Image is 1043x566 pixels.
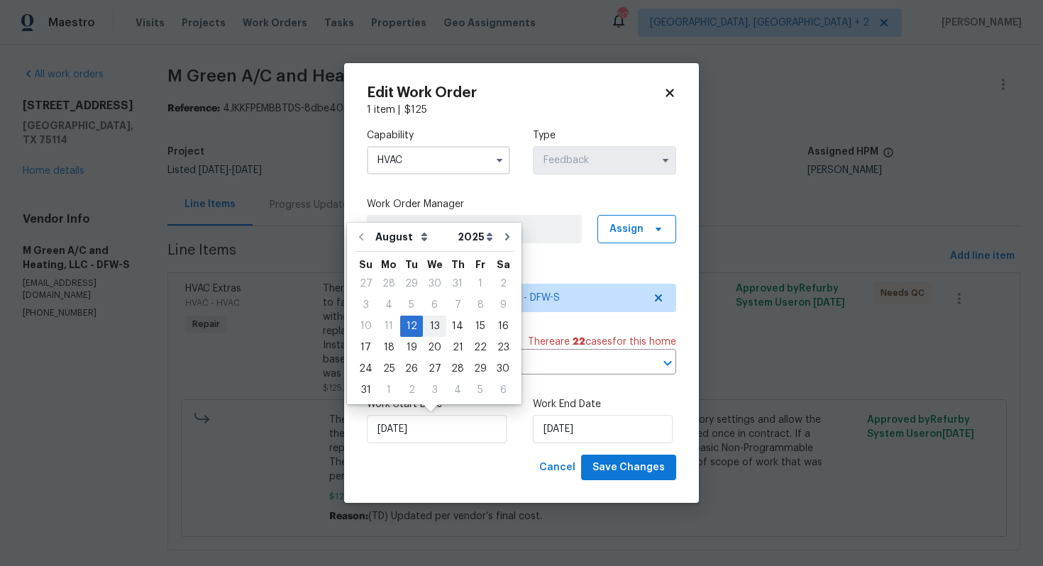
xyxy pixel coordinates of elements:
[377,316,400,337] div: Mon Aug 11 2025
[475,260,485,270] abbr: Friday
[469,338,492,357] div: 22
[367,197,676,211] label: Work Order Manager
[423,274,446,294] div: 30
[497,223,518,251] button: Go to next month
[533,415,673,443] input: M/D/YYYY
[367,415,507,443] input: M/D/YYYY
[400,359,423,379] div: 26
[469,316,492,337] div: Fri Aug 15 2025
[354,316,377,336] div: 10
[469,337,492,358] div: Fri Aug 22 2025
[581,455,676,481] button: Save Changes
[446,294,469,316] div: Thu Aug 07 2025
[354,273,377,294] div: Sun Jul 27 2025
[423,316,446,337] div: Wed Aug 13 2025
[354,316,377,337] div: Sun Aug 10 2025
[451,260,465,270] abbr: Thursday
[497,260,510,270] abbr: Saturday
[492,359,514,379] div: 30
[533,146,676,174] input: Select...
[405,260,418,270] abbr: Tuesday
[446,316,469,337] div: Thu Aug 14 2025
[533,397,676,411] label: Work End Date
[377,274,400,294] div: 28
[533,128,676,143] label: Type
[367,128,510,143] label: Capability
[351,223,372,251] button: Go to previous month
[469,380,492,400] div: 5
[446,295,469,315] div: 7
[377,379,400,401] div: Mon Sep 01 2025
[469,274,492,294] div: 1
[354,379,377,401] div: Sun Aug 31 2025
[423,380,446,400] div: 3
[592,459,665,477] span: Save Changes
[446,358,469,379] div: Thu Aug 28 2025
[354,337,377,358] div: Sun Aug 17 2025
[423,379,446,401] div: Wed Sep 03 2025
[374,222,575,236] span: [PERSON_NAME]
[423,338,446,357] div: 20
[492,295,514,315] div: 9
[377,337,400,358] div: Mon Aug 18 2025
[367,103,676,117] div: 1 item |
[423,337,446,358] div: Wed Aug 20 2025
[354,295,377,315] div: 3
[492,338,514,357] div: 23
[423,295,446,315] div: 6
[423,316,446,336] div: 13
[469,294,492,316] div: Fri Aug 08 2025
[423,359,446,379] div: 27
[491,152,508,169] button: Show options
[423,358,446,379] div: Wed Aug 27 2025
[469,273,492,294] div: Fri Aug 01 2025
[446,274,469,294] div: 31
[446,379,469,401] div: Thu Sep 04 2025
[400,294,423,316] div: Tue Aug 05 2025
[492,274,514,294] div: 2
[354,294,377,316] div: Sun Aug 03 2025
[400,273,423,294] div: Tue Jul 29 2025
[377,358,400,379] div: Mon Aug 25 2025
[446,273,469,294] div: Thu Jul 31 2025
[359,260,372,270] abbr: Sunday
[372,226,454,248] select: Month
[492,316,514,337] div: Sat Aug 16 2025
[469,295,492,315] div: 8
[377,380,400,400] div: 1
[573,337,585,347] span: 22
[400,316,423,336] div: 12
[658,353,678,373] button: Open
[377,295,400,315] div: 4
[367,146,510,174] input: Select...
[446,337,469,358] div: Thu Aug 21 2025
[377,316,400,336] div: 11
[377,273,400,294] div: Mon Jul 28 2025
[404,105,427,115] span: $ 125
[427,260,443,270] abbr: Wednesday
[492,380,514,400] div: 6
[492,316,514,336] div: 16
[609,222,644,236] span: Assign
[400,379,423,401] div: Tue Sep 02 2025
[400,337,423,358] div: Tue Aug 19 2025
[469,316,492,336] div: 15
[469,379,492,401] div: Fri Sep 05 2025
[492,337,514,358] div: Sat Aug 23 2025
[400,358,423,379] div: Tue Aug 26 2025
[377,294,400,316] div: Mon Aug 04 2025
[354,274,377,294] div: 27
[367,266,676,280] label: Trade Partner
[657,152,674,169] button: Show options
[423,273,446,294] div: Wed Jul 30 2025
[367,86,663,100] h2: Edit Work Order
[528,335,676,349] span: There are case s for this home
[377,359,400,379] div: 25
[469,359,492,379] div: 29
[534,455,581,481] button: Cancel
[492,358,514,379] div: Sat Aug 30 2025
[354,338,377,357] div: 17
[492,379,514,401] div: Sat Sep 06 2025
[400,274,423,294] div: 29
[446,359,469,379] div: 28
